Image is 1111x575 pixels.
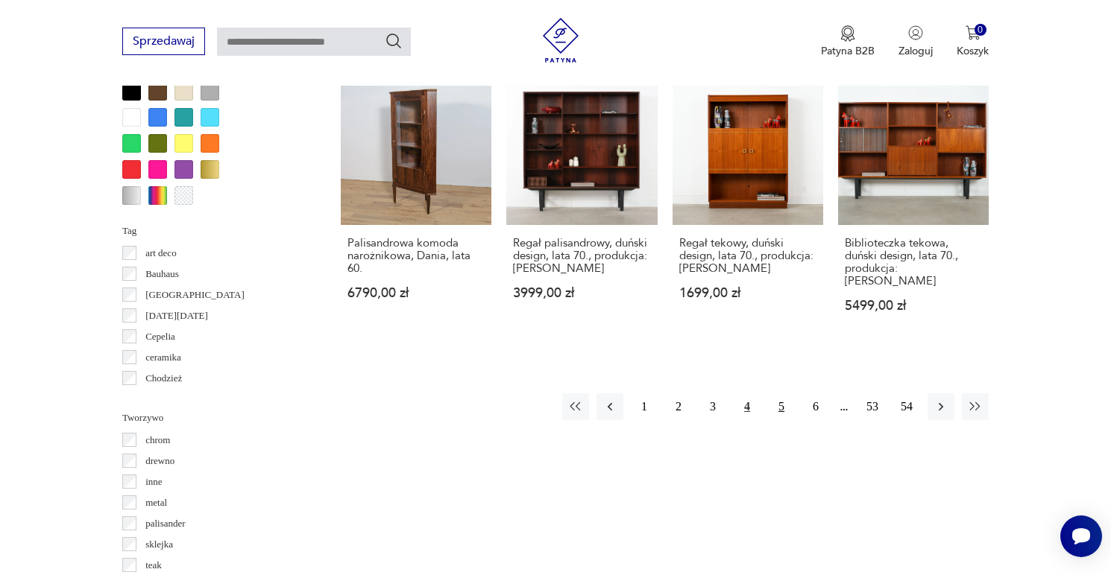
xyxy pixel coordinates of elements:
[679,237,816,275] h3: Regał tekowy, duński design, lata 70., produkcja: [PERSON_NAME]
[145,245,177,261] p: art deco
[859,393,886,420] button: 53
[145,557,162,574] p: teak
[145,453,174,469] p: drewno
[513,287,650,299] p: 3999,00 zł
[145,370,182,387] p: Chodzież
[513,237,650,275] h3: Regał palisandrowy, duński design, lata 70., produkcja: [PERSON_NAME]
[122,28,205,55] button: Sprzedawaj
[840,25,855,42] img: Ikona medalu
[957,44,989,58] p: Koszyk
[821,25,875,58] button: Patyna B2B
[122,410,305,426] p: Tworzywo
[145,266,179,282] p: Bauhaus
[145,287,245,303] p: [GEOGRAPHIC_DATA]
[538,18,583,63] img: Patyna - sklep z meblami i dekoracjami vintage
[1060,515,1102,557] iframe: Smartsupp widget button
[341,74,491,341] a: Palisandrowa komoda narożnikowa, Dania, lata 60.Palisandrowa komoda narożnikowa, Dania, lata 60.6...
[699,393,726,420] button: 3
[845,299,982,312] p: 5499,00 zł
[385,32,403,50] button: Szukaj
[821,44,875,58] p: Patyna B2B
[347,287,485,299] p: 6790,00 zł
[145,349,181,366] p: ceramika
[145,432,170,448] p: chrom
[665,393,692,420] button: 2
[893,393,920,420] button: 54
[122,37,205,48] a: Sprzedawaj
[768,393,795,420] button: 5
[145,308,208,324] p: [DATE][DATE]
[145,391,181,407] p: Ćmielów
[898,25,933,58] button: Zaloguj
[679,287,816,299] p: 1699,00 zł
[838,74,989,341] a: Biblioteczka tekowa, duński design, lata 70., produkcja: DaniaBiblioteczka tekowa, duński design,...
[957,25,989,58] button: 0Koszyk
[898,44,933,58] p: Zaloguj
[145,515,185,532] p: palisander
[845,237,982,287] h3: Biblioteczka tekowa, duński design, lata 70., produkcja: [PERSON_NAME]
[347,237,485,275] h3: Palisandrowa komoda narożnikowa, Dania, lata 60.
[145,474,162,490] p: inne
[145,536,173,553] p: sklejka
[908,25,923,40] img: Ikonka użytkownika
[145,328,175,345] p: Cepelia
[975,24,987,36] div: 0
[966,25,981,40] img: Ikona koszyka
[122,223,305,239] p: Tag
[673,74,823,341] a: Regał tekowy, duński design, lata 70., produkcja: DaniaRegał tekowy, duński design, lata 70., pro...
[145,495,167,511] p: metal
[802,393,829,420] button: 6
[506,74,657,341] a: Regał palisandrowy, duński design, lata 70., produkcja: DaniaRegał palisandrowy, duński design, l...
[734,393,761,420] button: 4
[631,393,658,420] button: 1
[821,25,875,58] a: Ikona medaluPatyna B2B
